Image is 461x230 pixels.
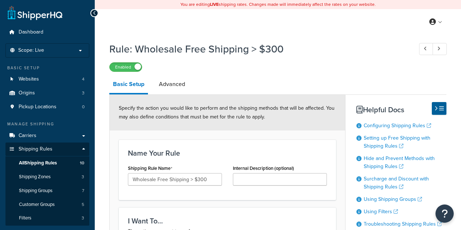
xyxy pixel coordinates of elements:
label: Internal Description (optional) [233,165,294,171]
h1: Rule: Wholesale Free Shipping > $300 [109,42,406,56]
span: 3 [82,215,84,221]
a: Shipping Zones3 [5,170,89,184]
a: Next Record [433,43,447,55]
h3: Helpful Docs [356,106,447,114]
a: Dashboard [5,26,89,39]
span: 3 [82,90,85,96]
span: 5 [82,202,84,208]
a: Shipping Rules [5,143,89,156]
a: Previous Record [419,43,433,55]
span: Websites [19,76,39,82]
h3: Name Your Rule [128,149,327,157]
a: Origins3 [5,86,89,100]
span: Shipping Zones [19,174,51,180]
span: Origins [19,90,35,96]
button: Hide Help Docs [432,102,446,115]
span: Dashboard [19,29,43,35]
a: Carriers [5,129,89,143]
a: Advanced [155,75,189,93]
li: Websites [5,73,89,86]
a: AllShipping Rules10 [5,156,89,170]
span: Customer Groups [19,202,55,208]
span: Scope: Live [18,47,44,54]
a: Filters3 [5,211,89,225]
li: Shipping Zones [5,170,89,184]
label: Shipping Rule Name [128,165,172,171]
a: Pickup Locations0 [5,100,89,114]
span: 7 [82,188,84,194]
b: LIVE [210,1,219,8]
a: Customer Groups5 [5,198,89,211]
a: Troubleshooting Shipping Rules [364,220,442,228]
a: Using Shipping Groups [364,195,422,203]
span: 0 [82,104,85,110]
li: Filters [5,211,89,225]
span: 4 [82,76,85,82]
span: 3 [82,174,84,180]
a: Configuring Shipping Rules [364,122,431,129]
span: Filters [19,215,31,221]
a: Basic Setup [109,75,148,94]
h3: I Want To... [128,217,327,225]
div: Basic Setup [5,65,89,71]
span: Pickup Locations [19,104,56,110]
a: Surcharge and Discount with Shipping Rules [364,175,429,191]
span: 10 [80,160,84,166]
li: Shipping Groups [5,184,89,198]
span: Shipping Groups [19,188,52,194]
li: Origins [5,86,89,100]
a: Websites4 [5,73,89,86]
label: Enabled [110,63,142,71]
a: Setting up Free Shipping with Shipping Rules [364,134,430,150]
span: Shipping Rules [19,146,52,152]
li: Shipping Rules [5,143,89,226]
span: All Shipping Rules [19,160,57,166]
li: Pickup Locations [5,100,89,114]
div: Manage Shipping [5,121,89,127]
span: Carriers [19,133,36,139]
button: Open Resource Center [435,204,454,223]
a: Shipping Groups7 [5,184,89,198]
a: Using Filters [364,208,398,215]
a: Hide and Prevent Methods with Shipping Rules [364,155,435,170]
span: Specify the action you would like to perform and the shipping methods that will be affected. You ... [119,104,335,121]
li: Customer Groups [5,198,89,211]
